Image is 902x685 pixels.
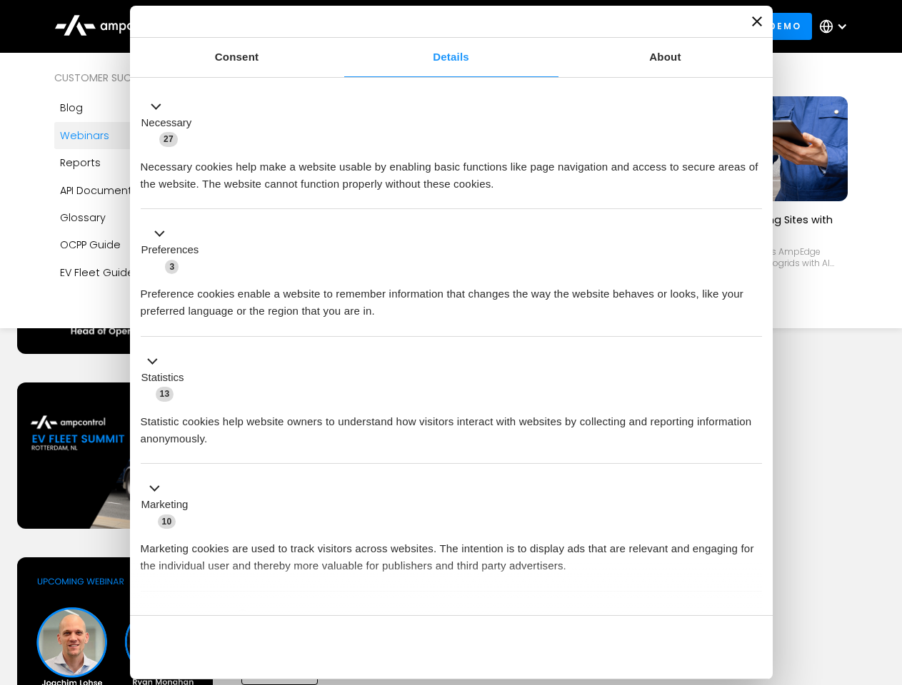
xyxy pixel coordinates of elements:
a: About [558,38,773,77]
button: Close banner [752,16,762,26]
div: Customer success [54,70,231,86]
a: Details [344,38,558,77]
label: Necessary [141,115,192,131]
button: Okay [556,626,761,668]
a: Blog [54,94,231,121]
span: 3 [165,260,179,274]
a: API Documentation [54,177,231,204]
label: Statistics [141,370,184,386]
div: OCPP Guide [60,237,121,253]
span: 27 [159,132,178,146]
span: 13 [156,387,174,401]
a: EV Fleet Guide [54,259,231,286]
label: Preferences [141,242,199,258]
a: Consent [130,38,344,77]
span: 2 [236,609,249,624]
span: 10 [158,514,176,529]
div: Preference cookies enable a website to remember information that changes the way the website beha... [141,275,762,320]
label: Marketing [141,497,189,513]
button: Preferences (3) [141,225,208,275]
div: Reports [60,155,101,171]
a: OCPP Guide [54,231,231,258]
div: Glossary [60,210,106,225]
div: Blog [60,100,83,116]
a: Glossary [54,204,231,231]
div: EV Fleet Guide [60,265,134,280]
a: Webinars [54,122,231,149]
button: Marketing (10) [141,480,197,530]
div: Webinars [60,128,109,143]
div: Statistic cookies help website owners to understand how visitors interact with websites by collec... [141,402,762,447]
button: Necessary (27) [141,98,201,148]
div: API Documentation [60,183,159,198]
div: Necessary cookies help make a website usable by enabling basic functions like page navigation and... [141,148,762,193]
a: Reports [54,149,231,176]
div: Marketing cookies are used to track visitors across websites. The intention is to display ads tha... [141,529,762,574]
button: Unclassified (2) [141,607,258,625]
button: Statistics (13) [141,352,193,402]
